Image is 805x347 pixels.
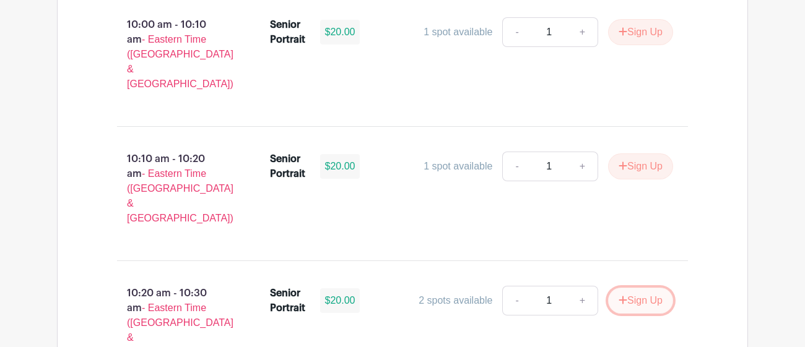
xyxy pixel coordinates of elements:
[270,17,305,47] div: Senior Portrait
[502,152,531,181] a: -
[270,152,305,181] div: Senior Portrait
[567,17,598,47] a: +
[97,147,250,231] p: 10:10 am - 10:20 am
[502,286,531,315] a: -
[608,153,673,179] button: Sign Up
[127,168,233,223] span: - Eastern Time ([GEOGRAPHIC_DATA] & [GEOGRAPHIC_DATA])
[97,12,250,96] p: 10:00 am - 10:10 am
[320,154,360,179] div: $20.00
[424,159,492,174] div: 1 spot available
[419,293,492,308] div: 2 spots available
[567,152,598,181] a: +
[567,286,598,315] a: +
[502,17,531,47] a: -
[320,20,360,45] div: $20.00
[127,34,233,89] span: - Eastern Time ([GEOGRAPHIC_DATA] & [GEOGRAPHIC_DATA])
[608,19,673,45] button: Sign Up
[270,286,305,315] div: Senior Portrait
[320,288,360,313] div: $20.00
[608,288,673,314] button: Sign Up
[424,25,492,40] div: 1 spot available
